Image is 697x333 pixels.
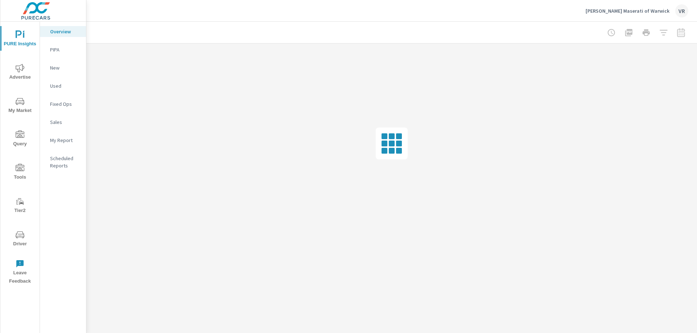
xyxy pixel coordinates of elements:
span: Tier2 [3,197,37,215]
span: Advertise [3,64,37,82]
div: Sales [40,117,86,128]
div: VR [675,4,688,17]
p: My Report [50,137,80,144]
p: Fixed Ops [50,100,80,108]
span: Leave Feedback [3,259,37,286]
div: New [40,62,86,73]
p: [PERSON_NAME] Maserati of Warwick [586,8,669,14]
p: Sales [50,118,80,126]
span: Query [3,130,37,148]
p: Scheduled Reports [50,155,80,169]
p: Used [50,82,80,90]
p: PIPA [50,46,80,53]
div: Overview [40,26,86,37]
div: My Report [40,135,86,146]
div: Used [40,80,86,91]
div: nav menu [0,22,40,288]
p: New [50,64,80,71]
div: Scheduled Reports [40,153,86,171]
div: PIPA [40,44,86,55]
span: Tools [3,164,37,182]
span: My Market [3,97,37,115]
span: PURE Insights [3,30,37,48]
div: Fixed Ops [40,99,86,109]
p: Overview [50,28,80,35]
span: Driver [3,230,37,248]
